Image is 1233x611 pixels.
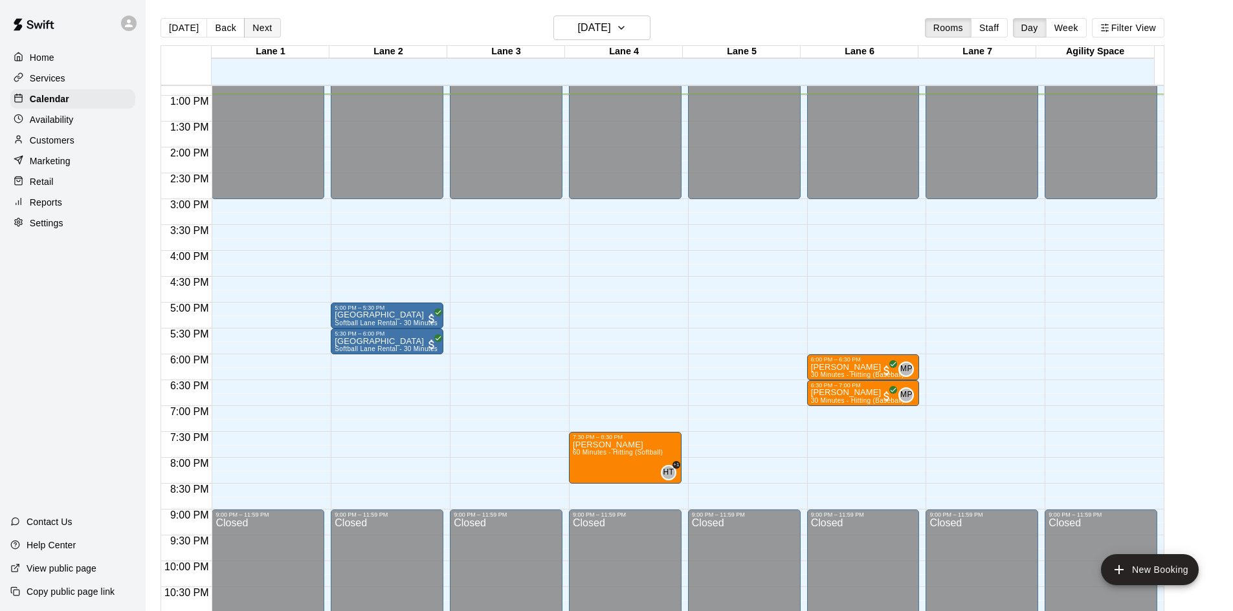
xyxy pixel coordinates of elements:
span: 60 Minutes - Hitting (Softball) [573,449,663,456]
div: 6:30 PM – 7:00 PM: Jackson Ramsey [807,380,920,406]
button: Week [1046,18,1087,38]
span: Mike Petrella [904,361,914,377]
span: 9:00 PM [167,509,212,520]
button: [DATE] [553,16,650,40]
a: Home [10,48,135,67]
a: Retail [10,172,135,191]
button: Day [1013,18,1047,38]
p: Availability [30,113,74,126]
div: Lane 4 [565,46,683,58]
span: 1:00 PM [167,96,212,107]
button: add [1101,554,1199,585]
span: Softball Lane Rental - 30 Minutes [335,345,438,352]
a: Settings [10,213,135,233]
div: Lane 3 [447,46,565,58]
div: 9:00 PM – 11:59 PM [929,511,1034,518]
div: Mike Petrella [898,361,914,377]
span: 30 Minutes - Hitting (Baseball) [811,371,904,378]
span: All customers have paid [425,338,438,351]
span: All customers have paid [880,364,893,377]
div: 6:00 PM – 6:30 PM [811,356,916,363]
span: 3:30 PM [167,225,212,236]
div: 9:00 PM – 11:59 PM [692,511,797,518]
span: +1 [672,461,680,469]
span: 6:30 PM [167,380,212,391]
div: Hannah Thomas [661,465,676,480]
a: Calendar [10,89,135,109]
p: Customers [30,134,74,147]
button: [DATE] [161,18,207,38]
button: Filter View [1092,18,1164,38]
div: 5:00 PM – 5:30 PM: Aly Field [331,303,443,328]
span: All customers have paid [880,390,893,403]
span: 8:30 PM [167,484,212,495]
div: 6:00 PM – 6:30 PM: Camden Hedrick [807,354,920,380]
span: HT [663,466,674,479]
span: 2:30 PM [167,173,212,184]
div: 9:00 PM – 11:59 PM [335,511,439,518]
div: Lane 6 [801,46,918,58]
a: Reports [10,193,135,212]
span: Hannah Thomas & 1 other [666,465,676,480]
span: 10:30 PM [161,587,212,598]
p: Calendar [30,92,69,105]
span: 30 Minutes - Hitting (Baseball) [811,397,904,404]
span: MP [900,363,913,376]
p: View public page [27,562,96,575]
span: 1:30 PM [167,122,212,133]
div: 5:30 PM – 6:00 PM: Aly Field [331,328,443,354]
p: Contact Us [27,515,72,528]
span: 6:00 PM [167,354,212,365]
div: 9:00 PM – 11:59 PM [454,511,559,518]
a: Services [10,69,135,88]
div: 9:00 PM – 11:59 PM [811,511,916,518]
p: Home [30,51,54,64]
span: Softball Lane Rental - 30 Minutes [335,319,438,327]
p: Services [30,72,65,85]
span: All customers have paid [425,312,438,325]
a: Marketing [10,151,135,171]
span: 3:00 PM [167,199,212,210]
h6: [DATE] [578,19,611,37]
p: Settings [30,217,63,230]
a: Availability [10,110,135,129]
div: 6:30 PM – 7:00 PM [811,382,916,389]
div: Mike Petrella [898,387,914,403]
span: 7:00 PM [167,406,212,417]
a: Customers [10,131,135,150]
button: Next [244,18,280,38]
span: 5:00 PM [167,303,212,314]
p: Retail [30,175,54,188]
div: 5:30 PM – 6:00 PM [335,330,439,337]
span: Mike Petrella [904,387,914,403]
p: Help Center [27,539,76,552]
div: 9:00 PM – 11:59 PM [1049,511,1153,518]
div: Lane 5 [683,46,801,58]
p: Marketing [30,155,71,167]
div: 7:30 PM – 8:30 PM [573,434,678,440]
span: 7:30 PM [167,432,212,443]
span: 4:30 PM [167,277,212,288]
div: Lane 2 [329,46,447,58]
div: Lane 1 [212,46,329,58]
button: Staff [971,18,1008,38]
div: Agility Space [1036,46,1154,58]
div: Lane 7 [918,46,1036,58]
span: 9:30 PM [167,535,212,546]
button: Rooms [925,18,972,38]
span: 4:00 PM [167,251,212,262]
span: 10:00 PM [161,561,212,572]
span: MP [900,389,913,402]
span: 8:00 PM [167,458,212,469]
p: Copy public page link [27,585,115,598]
p: Reports [30,196,62,209]
div: 7:30 PM – 8:30 PM: Ruth MacDonald [569,432,682,484]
